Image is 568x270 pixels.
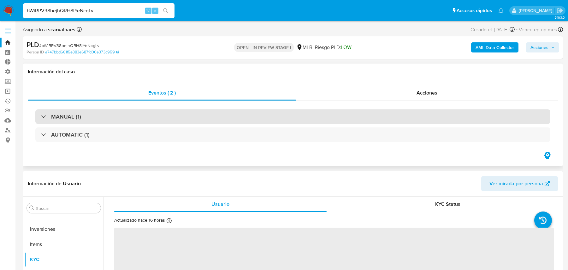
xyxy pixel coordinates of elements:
[154,8,156,14] span: s
[435,200,460,208] span: KYC Status
[417,89,437,96] span: Acciones
[481,176,558,191] button: Ver mirada por persona
[114,217,165,223] p: Actualizado hace 16 horas
[516,25,518,34] span: -
[315,44,352,51] span: Riesgo PLD:
[27,49,44,55] b: Person ID
[28,69,558,75] h1: Información del caso
[23,26,75,33] span: Asignado a
[296,44,312,51] div: MLB
[45,49,119,55] a: a747bbd661f5e383e687fd00e373c959
[39,42,99,49] span: # bWiRPV38bejhQRH8lYeNcgLv
[234,43,294,52] p: OPEN - IN REVIEW STAGE I
[28,181,81,187] h1: Información de Usuario
[24,237,103,252] button: Items
[146,8,151,14] span: ⌥
[24,222,103,237] button: Inversiones
[526,42,559,52] button: Acciones
[470,25,515,34] div: Creado el: [DATE]
[519,8,554,14] p: juan.calo@mercadolibre.com
[159,6,172,15] button: search-icon
[457,7,492,14] span: Accesos rápidos
[47,26,75,33] b: scarvalhaes
[29,206,34,211] button: Buscar
[498,8,504,13] a: Notificaciones
[23,7,175,15] input: Buscar usuario o caso...
[476,42,514,52] b: AML Data Collector
[519,26,557,33] span: Vence en un mes
[557,7,563,14] a: Salir
[27,40,39,50] b: PLD
[471,42,518,52] button: AML Data Collector
[35,127,550,142] div: AUTOMATIC (1)
[148,89,176,96] span: Eventos ( 2 )
[530,42,548,52] span: Acciones
[489,176,543,191] span: Ver mirada por persona
[51,113,81,120] h3: MANUAL (1)
[35,109,550,124] div: MANUAL (1)
[341,44,352,51] span: LOW
[51,131,90,138] h3: AUTOMATIC (1)
[36,206,98,211] input: Buscar
[24,252,103,267] button: KYC
[211,200,229,208] span: Usuario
